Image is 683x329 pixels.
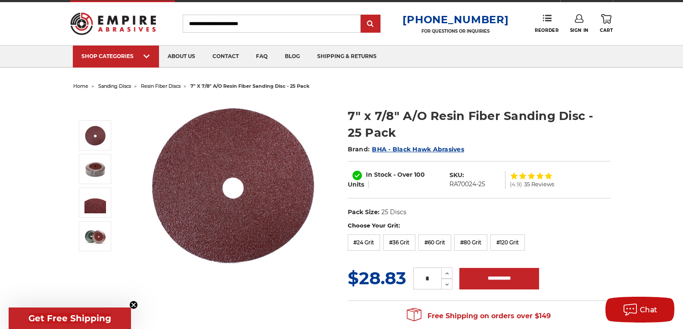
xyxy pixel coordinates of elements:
[570,28,589,33] span: Sign In
[402,13,508,26] a: [PHONE_NUMBER]
[348,221,610,230] label: Choose Your Grit:
[449,180,485,189] dd: RA70024-25
[190,83,309,89] span: 7" x 7/8" a/o resin fiber sanding disc - 25 pack
[449,171,464,180] dt: SKU:
[524,181,554,187] span: 35 Reviews
[348,181,364,188] span: Units
[348,108,610,141] h1: 7" x 7/8" A/O Resin Fiber Sanding Disc - 25 Pack
[348,208,380,217] dt: Pack Size:
[600,14,613,33] a: Cart
[84,225,106,247] img: 7" x 7/8" A/O Resin Fiber Sanding Disc - 25 Pack
[84,158,106,180] img: 7" x 7/8" A/O Resin Fiber Sanding Disc - 25 Pack
[407,307,551,325] span: Free Shipping on orders over $149
[276,46,309,68] a: blog
[535,14,558,33] a: Reorder
[28,313,111,323] span: Get Free Shipping
[84,125,106,146] img: 7 inch aluminum oxide resin fiber disc
[9,307,131,329] div: Get Free ShippingClose teaser
[147,98,319,271] img: 7 inch aluminum oxide resin fiber disc
[414,171,425,178] span: 100
[98,83,131,89] a: sanding discs
[366,171,392,178] span: In Stock
[70,7,156,40] img: Empire Abrasives
[600,28,613,33] span: Cart
[605,297,674,323] button: Chat
[84,192,106,213] img: 7" x 7/8" A/O Resin Fiber Sanding Disc - 25 Pack
[402,28,508,34] p: FOR QUESTIONS OR INQUIRIES
[535,28,558,33] span: Reorder
[73,83,88,89] a: home
[381,208,406,217] dd: 25 Discs
[247,46,276,68] a: faq
[204,46,247,68] a: contact
[309,46,385,68] a: shipping & returns
[141,83,181,89] a: resin fiber discs
[393,171,412,178] span: - Over
[372,145,464,153] a: BHA - Black Hawk Abrasives
[129,301,138,309] button: Close teaser
[81,53,150,59] div: SHOP CATEGORIES
[348,145,370,153] span: Brand:
[640,306,658,314] span: Chat
[510,181,522,187] span: (4.9)
[348,268,406,289] span: $28.83
[159,46,204,68] a: about us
